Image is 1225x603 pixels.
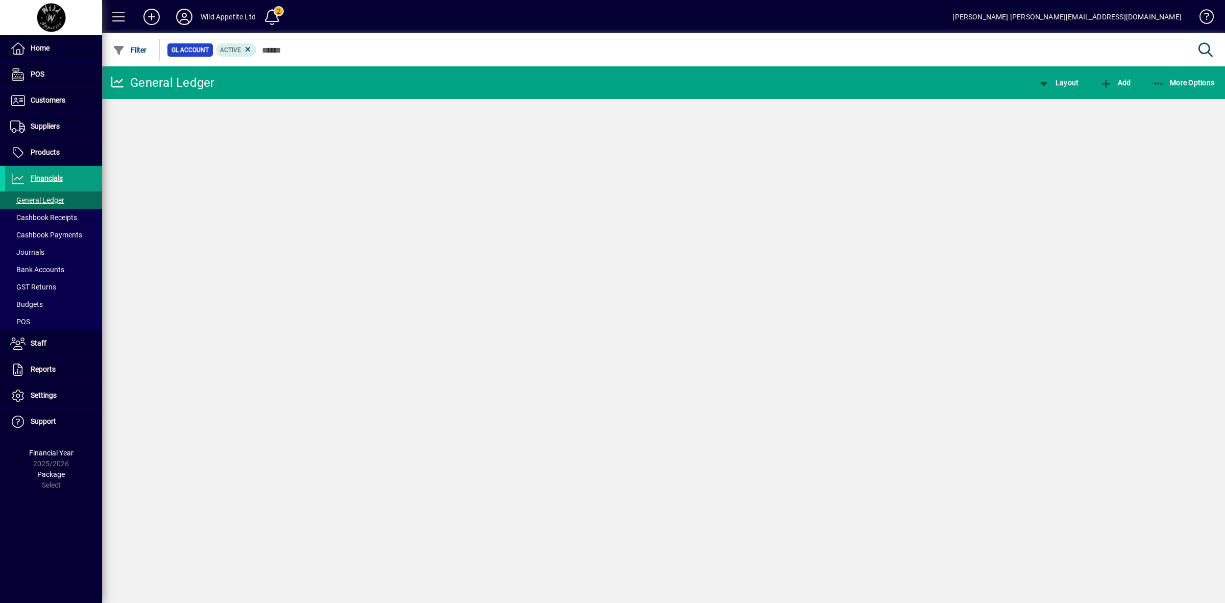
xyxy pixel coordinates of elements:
a: GST Returns [5,278,102,296]
span: Budgets [10,300,43,308]
span: Reports [31,365,56,373]
button: More Options [1150,74,1217,92]
a: Bank Accounts [5,261,102,278]
a: Support [5,409,102,435]
span: Suppliers [31,122,60,130]
a: Staff [5,331,102,356]
span: Add [1100,79,1131,87]
a: Cashbook Payments [5,226,102,244]
span: Package [37,470,65,478]
button: Add [1097,74,1133,92]
a: POS [5,62,102,87]
button: Profile [168,8,201,26]
mat-chip: Activation Status: Active [216,43,257,57]
div: General Ledger [110,75,215,91]
a: Settings [5,383,102,408]
a: Home [5,36,102,61]
app-page-header-button: View chart layout [1027,74,1089,92]
span: Filter [113,46,147,54]
span: Staff [31,339,46,347]
span: General Ledger [10,196,64,204]
span: Layout [1038,79,1079,87]
a: Customers [5,88,102,113]
button: Add [135,8,168,26]
span: Financials [31,174,63,182]
span: Customers [31,96,65,104]
a: Reports [5,357,102,382]
span: Cashbook Payments [10,231,82,239]
a: Suppliers [5,114,102,139]
div: [PERSON_NAME] [PERSON_NAME][EMAIL_ADDRESS][DOMAIN_NAME] [952,9,1182,25]
a: POS [5,313,102,330]
a: Knowledge Base [1192,2,1212,35]
span: Cashbook Receipts [10,213,77,222]
div: Wild Appetite Ltd [201,9,256,25]
a: Journals [5,244,102,261]
span: Active [220,46,241,54]
span: Financial Year [29,449,73,457]
span: Bank Accounts [10,266,64,274]
span: GL Account [171,45,209,55]
span: Support [31,417,56,425]
span: POS [10,318,30,326]
a: Products [5,140,102,165]
span: Settings [31,391,57,399]
span: POS [31,70,44,78]
span: Home [31,44,50,52]
button: Filter [110,41,150,59]
span: More Options [1153,79,1215,87]
span: GST Returns [10,283,56,291]
a: Budgets [5,296,102,313]
span: Products [31,148,60,156]
span: Journals [10,248,44,256]
a: General Ledger [5,191,102,209]
a: Cashbook Receipts [5,209,102,226]
button: Layout [1035,74,1081,92]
